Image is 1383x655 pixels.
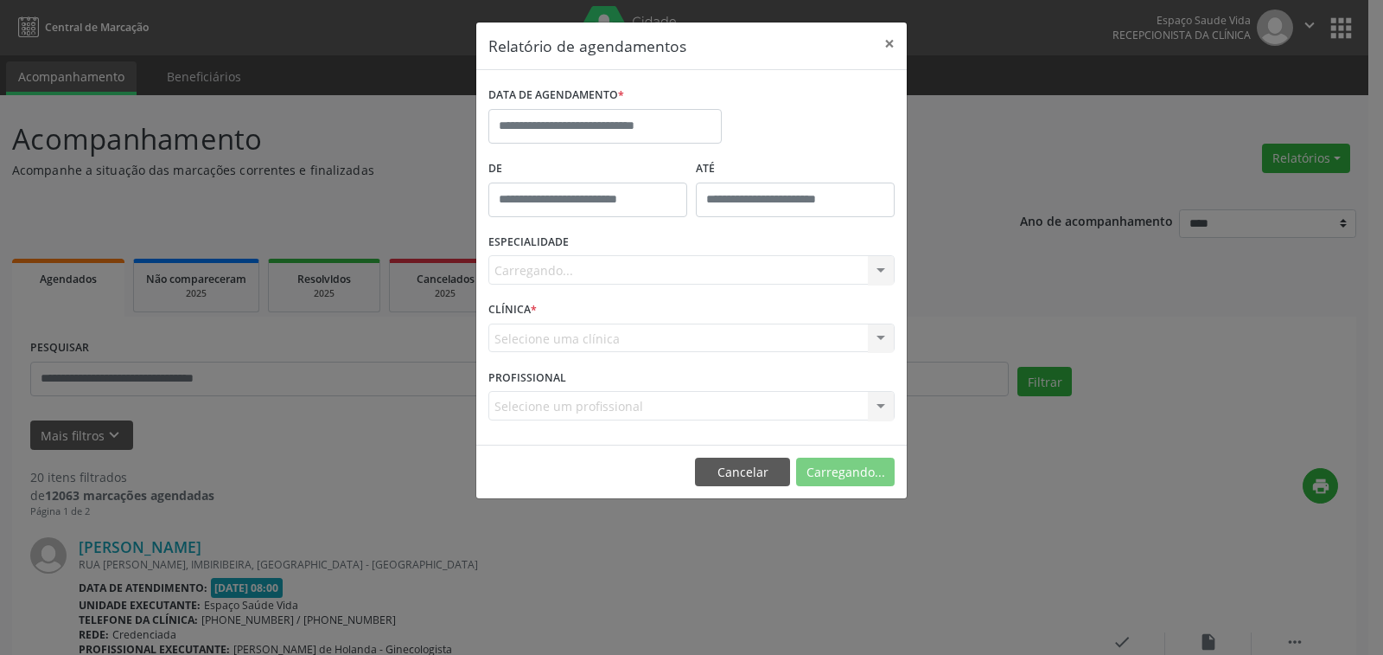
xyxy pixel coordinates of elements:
button: Close [872,22,907,65]
button: Carregando... [796,458,895,487]
h5: Relatório de agendamentos [488,35,686,57]
label: CLÍNICA [488,297,537,324]
label: PROFISSIONAL [488,364,566,391]
label: ATÉ [696,156,895,183]
label: ESPECIALIDADE [488,229,569,256]
label: De [488,156,687,183]
button: Cancelar [695,458,790,487]
label: DATA DE AGENDAMENTO [488,82,624,109]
